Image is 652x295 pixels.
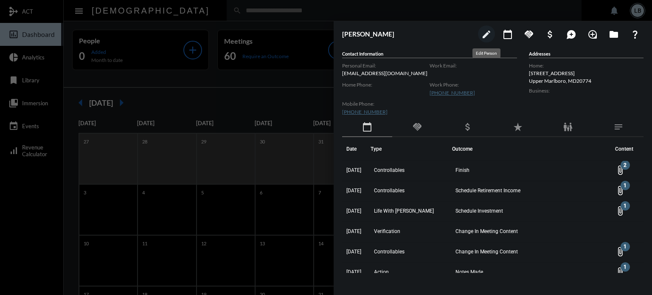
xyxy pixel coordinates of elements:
mat-icon: Open Content List [615,185,625,196]
div: Edit Person [472,48,500,58]
mat-icon: star_rate [513,122,523,132]
p: [STREET_ADDRESS] [529,70,644,76]
span: [DATE] [346,208,361,214]
label: Business: [529,87,644,94]
span: [DATE] [346,249,361,255]
mat-icon: handshake [412,122,422,132]
span: Life With [PERSON_NAME] [374,208,434,214]
mat-icon: family_restroom [563,122,573,132]
mat-icon: notes [613,122,624,132]
a: [PHONE_NUMBER] [430,90,475,96]
label: Work Email: [430,62,517,69]
span: [DATE] [346,228,361,234]
span: [DATE] [346,167,361,173]
th: Date [342,137,371,161]
label: Mobile Phone: [342,101,430,107]
button: Add Commitment [520,25,537,42]
button: Add meeting [499,25,516,42]
button: Add Mention [563,25,580,42]
button: Add Business [542,25,559,42]
span: Controllables [374,249,405,255]
span: Verification [374,228,400,234]
span: Controllables [374,167,405,173]
h3: [PERSON_NAME] [342,30,474,38]
span: [DATE] [346,269,361,275]
mat-icon: attach_money [545,29,555,39]
mat-icon: loupe [587,29,598,39]
span: Controllables [374,188,405,194]
label: Work Phone: [430,81,517,88]
p: [EMAIL_ADDRESS][DOMAIN_NAME] [342,70,430,76]
span: Schedule Retirement Income [455,188,520,194]
mat-icon: attach_money [463,122,473,132]
a: [PHONE_NUMBER] [342,109,388,115]
span: Change In Meeting Content [455,228,518,234]
button: Add Introduction [584,25,601,42]
mat-icon: calendar_today [503,29,513,39]
span: Finish [455,167,469,173]
span: [DATE] [346,188,361,194]
button: What If? [627,25,644,42]
mat-icon: edit [481,29,492,39]
th: Outcome [452,137,611,161]
h5: Addresses [529,51,644,58]
button: Archives [605,25,622,42]
mat-icon: question_mark [630,29,640,39]
th: Content [611,137,644,161]
span: Action [374,269,389,275]
span: Schedule Investment [455,208,503,214]
mat-icon: handshake [524,29,534,39]
span: Change In Meeting Content [455,249,518,255]
mat-icon: Open Content List [615,267,625,277]
label: Home Phone: [342,81,430,88]
h5: Contact Information [342,51,517,58]
label: Home: [529,62,644,69]
label: Personal Email: [342,62,430,69]
span: Notes Made [455,269,483,275]
mat-icon: Open Content List [615,206,625,216]
button: edit person [478,25,495,42]
th: Type [371,137,452,161]
mat-icon: Open Content List [615,165,625,175]
mat-icon: calendar_today [362,122,372,132]
mat-icon: maps_ugc [566,29,576,39]
mat-icon: folder [609,29,619,39]
mat-icon: Open Content List [615,247,625,257]
p: Upper Marlboro , MD 20774 [529,78,644,84]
